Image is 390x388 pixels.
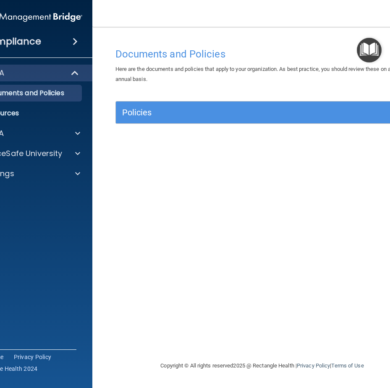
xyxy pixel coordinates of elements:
[122,108,330,117] h5: Policies
[14,353,52,361] a: Privacy Policy
[245,328,380,362] iframe: Drift Widget Chat Controller
[297,362,330,369] a: Privacy Policy
[357,38,382,62] button: Open Resource Center
[331,362,364,369] a: Terms of Use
